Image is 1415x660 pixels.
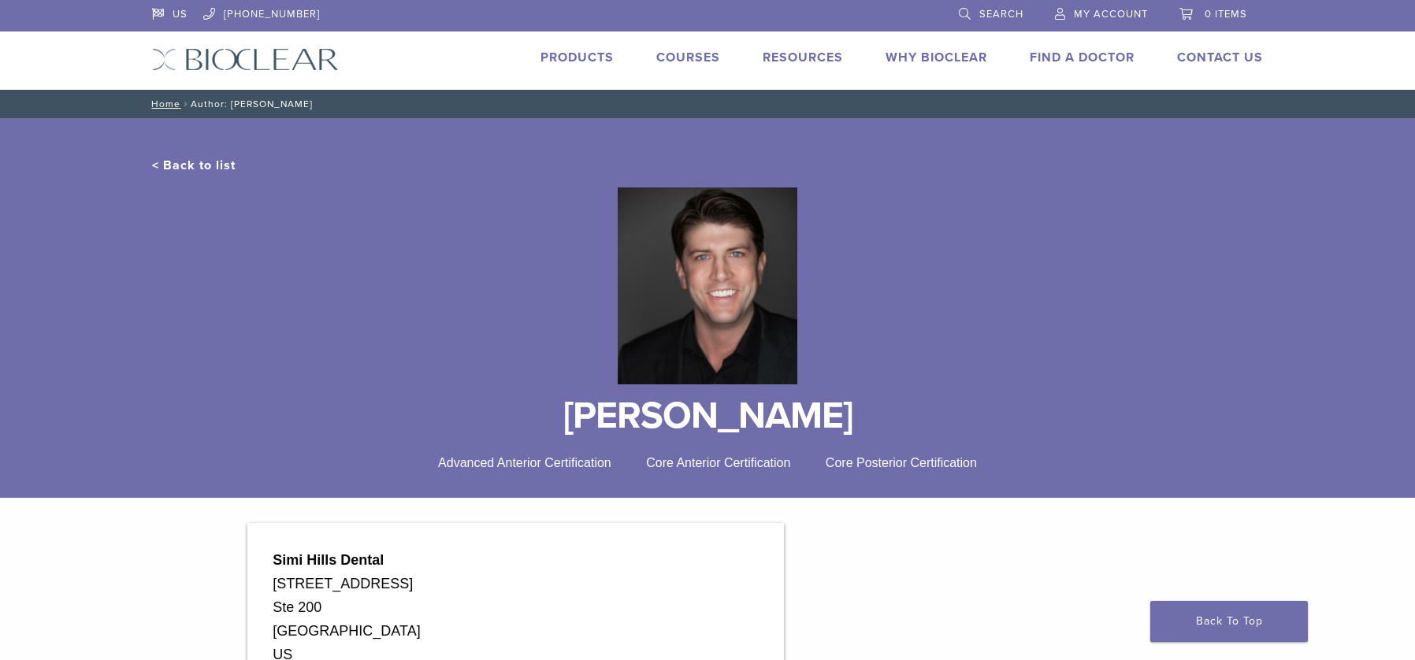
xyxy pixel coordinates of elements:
div: [STREET_ADDRESS] [273,572,759,595]
span: 0 items [1205,8,1247,20]
img: Bioclear [618,187,797,384]
strong: Simi Hills Dental [273,552,384,568]
a: Find A Doctor [1030,50,1135,65]
a: Resources [763,50,843,65]
img: Bioclear [152,48,339,71]
a: Contact Us [1177,50,1263,65]
a: Courses [656,50,720,65]
a: Why Bioclear [886,50,987,65]
span: Advanced Anterior Certification [438,456,611,469]
h1: [PERSON_NAME] [152,397,1263,435]
a: Home [147,98,180,109]
span: Core Posterior Certification [826,456,977,469]
span: Search [979,8,1023,20]
div: Ste 200 [273,595,759,619]
span: My Account [1074,8,1148,20]
nav: Author: [PERSON_NAME] [140,90,1275,118]
span: Core Anterior Certification [646,456,790,469]
a: Back To Top [1150,601,1308,642]
a: Products [540,50,614,65]
span: / [180,100,191,108]
a: < Back to list [152,158,236,173]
